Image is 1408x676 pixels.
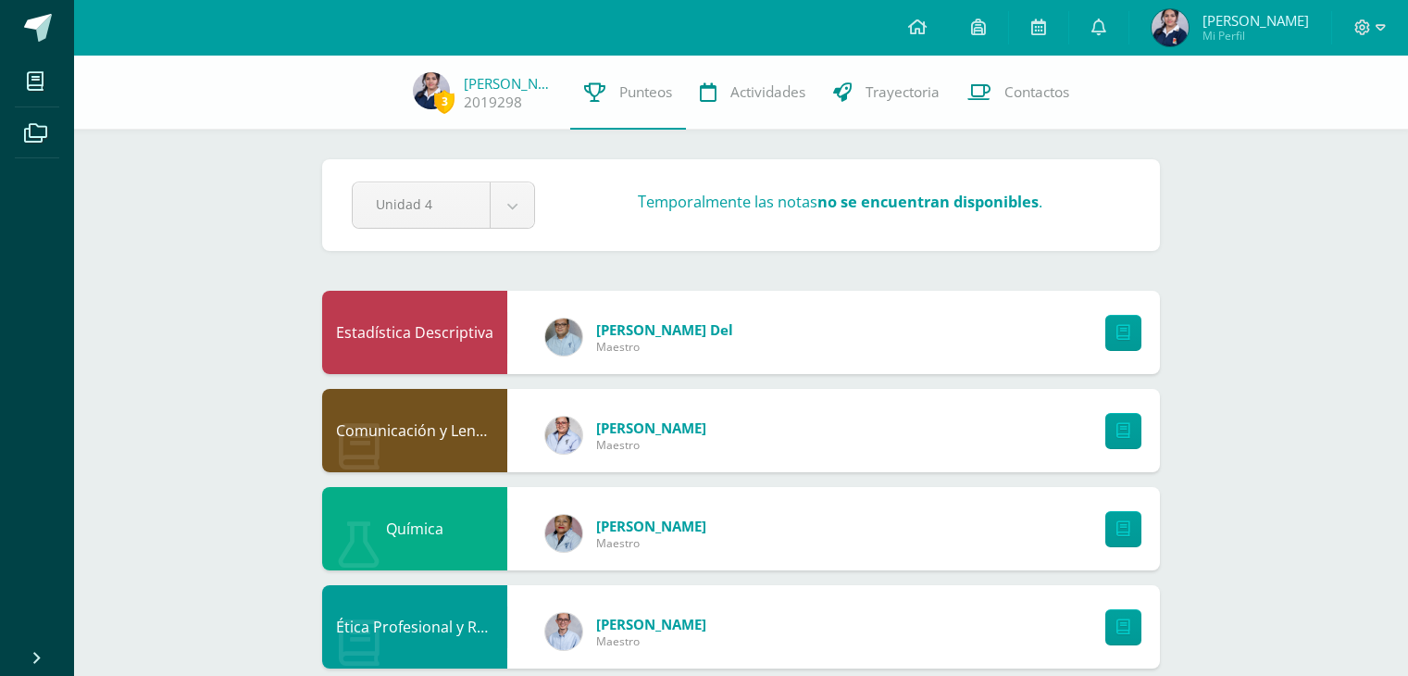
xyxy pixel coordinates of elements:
span: [PERSON_NAME] [596,517,706,535]
img: 9bda7905687ab488ca4bd408901734b0.png [545,319,582,356]
span: Unidad 4 [376,182,467,226]
span: [PERSON_NAME] [596,419,706,437]
div: Ética Profesional y Relaciones Humanas [322,585,507,669]
div: Estadística Descriptiva [322,291,507,374]
span: 3 [434,90,455,113]
span: [PERSON_NAME] [596,615,706,633]
img: 05091304216df6e21848a617ddd75094.png [545,613,582,650]
a: [PERSON_NAME] [464,74,556,93]
a: Contactos [953,56,1083,130]
h3: Temporalmente las notas . [638,192,1042,212]
img: 832bce097784c517455ad66caa4c68f5.png [413,72,450,109]
a: 2019298 [464,93,522,112]
a: Unidad 4 [353,182,534,228]
img: f9f79b6582c409e48e29a3a1ed6b6674.png [545,515,582,552]
a: Punteos [570,56,686,130]
strong: no se encuentran disponibles [817,192,1039,212]
span: [PERSON_NAME] del [596,320,733,339]
img: 832bce097784c517455ad66caa4c68f5.png [1152,9,1189,46]
a: Actividades [686,56,819,130]
span: Maestro [596,437,706,453]
span: Mi Perfil [1202,28,1309,44]
a: Trayectoria [819,56,953,130]
span: Trayectoria [866,82,940,102]
span: Maestro [596,535,706,551]
span: Actividades [730,82,805,102]
span: Maestro [596,339,733,355]
span: Contactos [1004,82,1069,102]
img: 2ae3b50cfd2585439a92959790b77830.png [545,417,582,454]
div: Química [322,487,507,570]
span: Punteos [619,82,672,102]
div: Comunicación y Lenguaje L3 (Inglés Técnico) 5 [322,389,507,472]
span: [PERSON_NAME] [1202,11,1309,30]
span: Maestro [596,633,706,649]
